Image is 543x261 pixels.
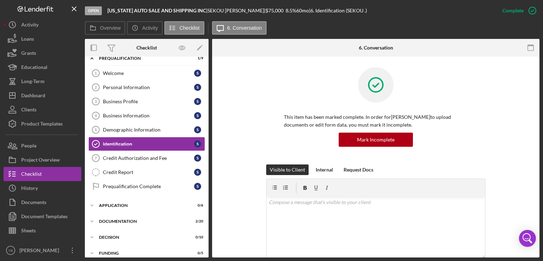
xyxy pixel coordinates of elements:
div: Internal [316,164,333,175]
tspan: 2 [95,85,97,89]
div: Visible to Client [270,164,305,175]
span: $75,000 [265,7,284,13]
div: | [107,8,208,13]
label: 6. Conversation [227,25,262,31]
tspan: 7 [95,156,97,160]
button: Complete [495,4,539,18]
div: 60 mo [296,8,309,13]
button: Checklist [164,21,204,35]
div: Loans [21,32,34,48]
div: Complete [502,4,524,18]
a: Loans [4,32,81,46]
div: S [194,112,201,119]
div: Request Docs [344,164,373,175]
div: S [194,126,201,133]
a: Dashboard [4,88,81,103]
button: Mark Incomplete [339,133,413,147]
button: Project Overview [4,153,81,167]
div: People [21,139,36,155]
div: Checklist [21,167,42,183]
div: S [194,140,201,147]
div: Educational [21,60,47,76]
div: Project Overview [21,153,60,169]
button: 6. Conversation [212,21,267,35]
label: Activity [142,25,158,31]
button: History [4,181,81,195]
tspan: 5 [95,128,97,132]
div: Long-Term [21,74,45,90]
button: Activity [4,18,81,32]
div: S [194,169,201,176]
div: 2 / 20 [191,219,203,224]
div: Business Profile [103,99,194,104]
label: Checklist [180,25,200,31]
div: Decision [99,235,186,239]
div: 0 / 10 [191,235,203,239]
tspan: 4 [95,114,97,118]
div: Prequalification Complete [103,184,194,189]
div: Personal Information [103,85,194,90]
button: Document Templates [4,209,81,224]
div: Mark Incomplete [357,133,395,147]
button: Internal [312,164,337,175]
div: Credit Authorization and Fee [103,155,194,161]
div: 6. Conversation [359,45,393,51]
div: S [194,70,201,77]
a: Credit ReportS [88,165,205,179]
div: 0 / 5 [191,251,203,255]
div: 1 / 9 [191,56,203,60]
text: YB [8,249,13,253]
div: Identification [103,141,194,147]
button: Sheets [4,224,81,238]
div: Welcome [103,70,194,76]
button: Checklist [4,167,81,181]
button: People [4,139,81,153]
div: Open Intercom Messenger [519,230,536,247]
a: Prequalification CompleteS [88,179,205,193]
div: Clients [21,103,36,118]
div: S [194,84,201,91]
button: Documents [4,195,81,209]
div: History [21,181,38,197]
button: Grants [4,46,81,60]
a: 3Business ProfileS [88,94,205,109]
b: [US_STATE] AUTO SALE AND SHIPPING INC [107,7,206,13]
div: [PERSON_NAME] [18,243,64,259]
a: 2Personal InformationS [88,80,205,94]
div: Sheets [21,224,36,239]
a: 4Business InformationS [88,109,205,123]
a: 5Demographic InformationS [88,123,205,137]
label: Overview [100,25,121,31]
div: Grants [21,46,36,62]
button: Overview [85,21,125,35]
div: 8.5 % [286,8,296,13]
div: Documents [21,195,46,211]
a: 7Credit Authorization and FeeS [88,151,205,165]
button: Long-Term [4,74,81,88]
div: Application [99,203,186,208]
a: IdentificationS [88,137,205,151]
div: S [194,183,201,190]
div: Funding [99,251,186,255]
a: 1WelcomeS [88,66,205,80]
div: Checklist [136,45,157,51]
button: Request Docs [340,164,377,175]
div: Open [85,6,102,15]
button: Clients [4,103,81,117]
button: Educational [4,60,81,74]
div: Document Templates [21,209,68,225]
button: Product Templates [4,117,81,131]
div: Credit Report [103,169,194,175]
div: Business Information [103,113,194,118]
button: YB[PERSON_NAME] [4,243,81,257]
div: Prequalification [99,56,186,60]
